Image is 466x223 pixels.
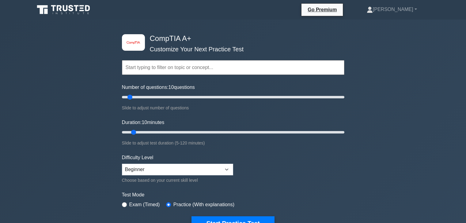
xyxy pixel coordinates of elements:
[122,60,344,75] input: Start typing to filter on topic or concept...
[147,34,314,43] h4: CompTIA A+
[122,139,344,147] div: Slide to adjust test duration (5-120 minutes)
[129,201,160,208] label: Exam (Timed)
[304,6,340,13] a: Go Premium
[122,119,165,126] label: Duration: minutes
[142,120,147,125] span: 10
[122,84,195,91] label: Number of questions: questions
[122,177,233,184] div: Choose based on your current skill level
[122,191,344,199] label: Test Mode
[352,3,432,16] a: [PERSON_NAME]
[122,104,344,112] div: Slide to adjust number of questions
[169,85,174,90] span: 10
[122,154,153,161] label: Difficulty Level
[173,201,234,208] label: Practice (With explanations)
